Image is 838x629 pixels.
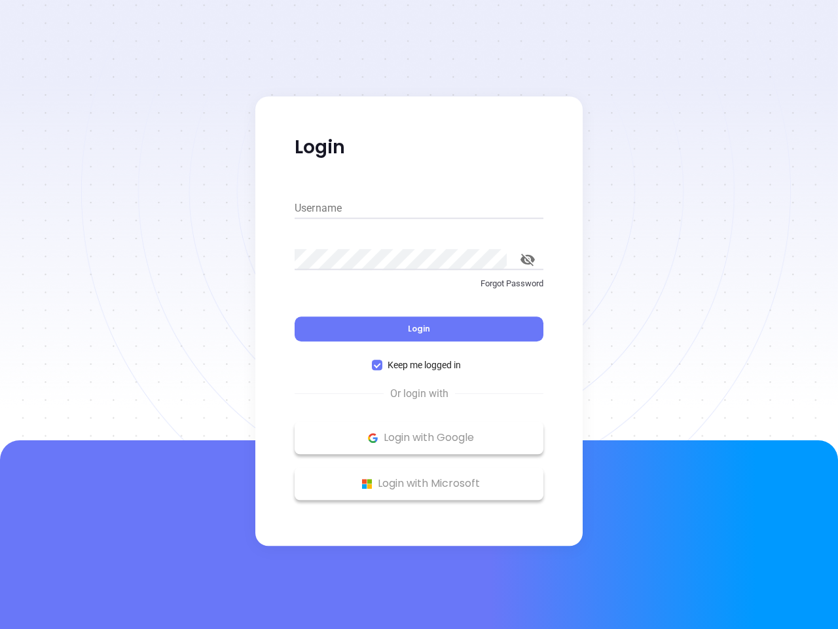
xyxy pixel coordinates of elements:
a: Forgot Password [295,277,543,301]
p: Login [295,136,543,159]
span: Keep me logged in [382,358,466,372]
img: Microsoft Logo [359,476,375,492]
span: Or login with [384,386,455,402]
button: toggle password visibility [512,244,543,275]
button: Login [295,316,543,341]
span: Login [408,323,430,334]
p: Login with Microsoft [301,474,537,493]
p: Login with Google [301,428,537,448]
p: Forgot Password [295,277,543,290]
img: Google Logo [365,430,381,446]
button: Google Logo Login with Google [295,421,543,454]
button: Microsoft Logo Login with Microsoft [295,467,543,500]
